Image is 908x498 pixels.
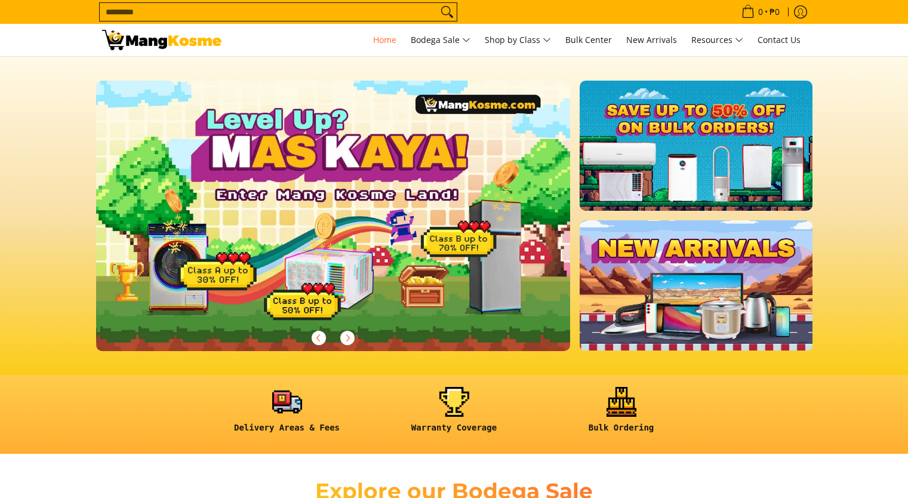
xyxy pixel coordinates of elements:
[334,325,361,351] button: Next
[756,8,765,16] span: 0
[411,33,470,48] span: Bodega Sale
[738,5,783,19] span: •
[485,33,551,48] span: Shop by Class
[685,24,749,56] a: Resources
[691,33,743,48] span: Resources
[758,34,801,45] span: Contact Us
[306,325,332,351] button: Previous
[620,24,683,56] a: New Arrivals
[102,30,221,50] img: Mang Kosme: Your Home Appliances Warehouse Sale Partner!
[752,24,807,56] a: Contact Us
[768,8,781,16] span: ₱0
[438,3,457,21] button: Search
[96,81,571,351] img: Gaming desktop banner
[405,24,476,56] a: Bodega Sale
[479,24,557,56] a: Shop by Class
[559,24,618,56] a: Bulk Center
[544,387,699,442] a: <h6><strong>Bulk Ordering</strong></h6>
[377,387,532,442] a: <h6><strong>Warranty Coverage</strong></h6>
[565,34,612,45] span: Bulk Center
[367,24,402,56] a: Home
[233,24,807,56] nav: Main Menu
[210,387,365,442] a: <h6><strong>Delivery Areas & Fees</strong></h6>
[373,34,396,45] span: Home
[626,34,677,45] span: New Arrivals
